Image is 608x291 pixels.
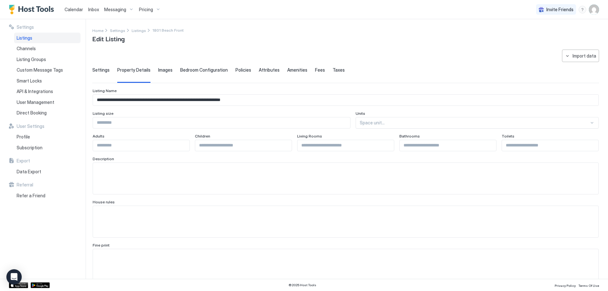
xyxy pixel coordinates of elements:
[17,46,36,51] span: Channels
[93,140,189,151] input: Input Field
[152,28,184,33] span: Breadcrumb
[93,111,113,116] span: Listing size
[14,166,81,177] a: Data Export
[14,190,81,201] a: Refer a Friend
[17,110,47,116] span: Direct Booking
[555,284,576,287] span: Privacy Policy
[14,131,81,142] a: Profile
[17,158,30,164] span: Export
[195,134,210,138] span: Children
[92,27,104,34] div: Breadcrumb
[546,7,573,12] span: Invite Friends
[132,27,146,34] a: Listings
[14,86,81,97] a: API & Integrations
[139,7,153,12] span: Pricing
[289,283,316,287] span: © 2025 Host Tools
[17,123,44,129] span: User Settings
[562,50,599,62] button: Import data
[93,95,598,106] input: Input Field
[17,134,30,140] span: Profile
[400,140,496,151] input: Input Field
[315,67,325,73] span: Fees
[117,67,150,73] span: Property Details
[158,67,173,73] span: Images
[180,67,228,73] span: Bedroom Configuration
[17,145,42,151] span: Subscription
[92,67,110,73] span: Settings
[297,134,322,138] span: Living Rooms
[579,6,586,13] div: menu
[14,43,81,54] a: Channels
[17,99,54,105] span: User Management
[14,75,81,86] a: Smart Locks
[132,28,146,33] span: Listings
[14,65,81,75] a: Custom Message Tags
[93,156,114,161] span: Description
[6,269,22,285] div: Open Intercom Messenger
[333,67,345,73] span: Taxes
[110,27,125,34] a: Settings
[88,6,99,13] a: Inbox
[93,88,117,93] span: Listing Name
[17,57,46,62] span: Listing Groups
[14,142,81,153] a: Subscription
[17,182,33,188] span: Referral
[578,284,599,287] span: Terms Of Use
[132,27,146,34] div: Breadcrumb
[17,67,63,73] span: Custom Message Tags
[9,282,28,288] a: App Store
[93,134,104,138] span: Adults
[14,54,81,65] a: Listing Groups
[93,163,598,194] textarea: Input Field
[104,7,126,12] span: Messaging
[356,111,365,116] span: Units
[88,7,99,12] span: Inbox
[110,28,125,33] span: Settings
[92,27,104,34] a: Home
[14,33,81,43] a: Listings
[235,67,251,73] span: Policies
[259,67,280,73] span: Attributes
[14,97,81,108] a: User Management
[93,206,598,237] textarea: Input Field
[578,282,599,288] a: Terms Of Use
[17,24,34,30] span: Settings
[555,282,576,288] a: Privacy Policy
[399,134,420,138] span: Bathrooms
[573,52,596,59] div: Import data
[17,89,53,94] span: API & Integrations
[92,28,104,33] span: Home
[93,117,350,128] input: Input Field
[93,200,115,204] span: House rules
[502,134,514,138] span: Toilets
[17,193,45,199] span: Refer a Friend
[17,78,42,84] span: Smart Locks
[17,169,41,175] span: Data Export
[17,35,32,41] span: Listings
[14,107,81,118] a: Direct Booking
[110,27,125,34] div: Breadcrumb
[31,282,50,288] a: Google Play Store
[9,5,57,14] a: Host Tools Logo
[93,249,598,280] textarea: Input Field
[287,67,307,73] span: Amenities
[93,243,110,248] span: Fine print
[65,7,83,12] span: Calendar
[502,140,598,151] input: Input Field
[195,140,292,151] input: Input Field
[92,34,125,43] span: Edit Listing
[297,140,394,151] input: Input Field
[589,4,599,15] div: User profile
[65,6,83,13] a: Calendar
